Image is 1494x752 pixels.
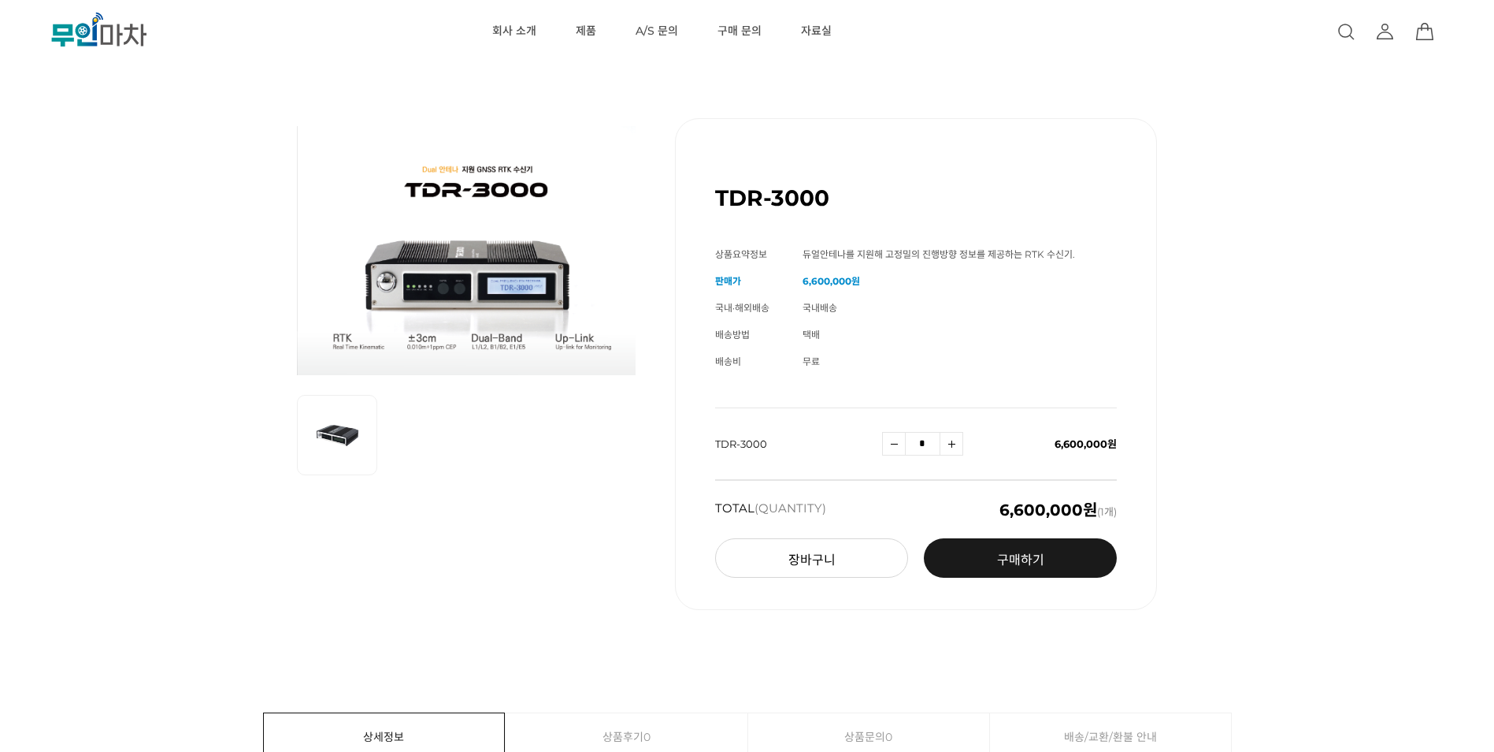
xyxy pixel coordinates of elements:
[715,538,908,578] button: 장바구니
[715,184,829,211] h1: TDR-3000
[715,356,741,367] span: 배송비
[997,553,1044,568] span: 구매하기
[803,302,837,314] span: 국내배송
[715,408,881,480] td: TDR-3000
[715,275,741,287] span: 판매가
[297,118,636,375] img: TDR-3000
[1055,437,1117,450] span: 6,600,000원
[803,329,820,341] span: 택배
[803,275,860,287] strong: 6,600,000원
[882,432,906,456] a: 수량감소
[715,302,769,314] span: 국내·해외배송
[803,356,820,367] span: 무료
[940,432,963,456] a: 수량증가
[924,538,1117,578] a: 구매하기
[999,502,1117,518] span: (1개)
[715,248,767,260] span: 상품요약정보
[715,329,750,341] span: 배송방법
[999,501,1097,519] em: 6,600,000원
[715,502,826,518] strong: TOTAL
[754,501,826,516] span: (QUANTITY)
[803,248,1075,260] span: 듀얼안테나를 지원해 고정밀의 진행방향 정보를 제공하는 RTK 수신기.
